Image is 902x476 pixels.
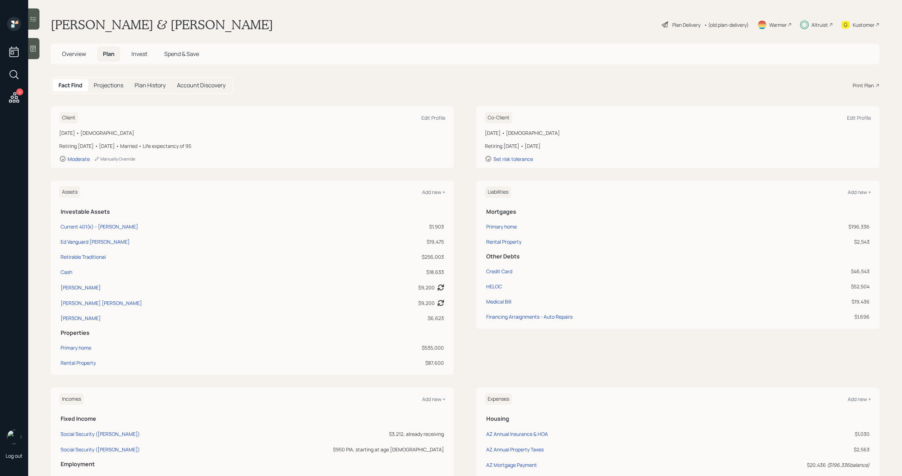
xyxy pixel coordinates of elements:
div: Primary home [486,223,517,230]
div: AZ Annual Insurance & HOA [486,431,548,437]
div: Retiring [DATE] • [DATE] • Married • Life expectancy of 95 [59,142,445,150]
span: Plan [103,50,115,58]
span: Overview [62,50,86,58]
div: Print Plan [853,82,874,89]
img: michael-russo-headshot.png [7,430,21,444]
div: Manually Override [94,156,135,162]
div: $20,436 [746,461,870,469]
h5: Properties [61,330,444,336]
div: [PERSON_NAME] [PERSON_NAME] [61,299,142,307]
h6: Incomes [59,393,84,405]
h6: Expenses [485,393,512,405]
div: Primary home [61,344,91,351]
div: Credit Card [486,268,512,275]
div: • (old plan-delivery) [704,21,749,29]
div: HELOC [486,283,502,290]
div: $18,633 [349,268,444,276]
h5: Plan History [135,82,166,89]
div: $2,563 [746,446,870,453]
h5: Fact Find [58,82,82,89]
div: $87,600 [349,359,444,367]
div: AZ Annual Property Taxes [486,446,544,453]
h6: Co-Client [485,112,512,124]
div: Edit Profile [847,114,871,121]
h5: Employment [61,461,444,468]
h6: Assets [59,186,80,198]
h5: Other Debts [486,253,870,260]
div: Ed Vanguard [PERSON_NAME] [61,238,130,245]
div: $19,436 [791,298,870,305]
div: Current 401(k) - [PERSON_NAME] [61,223,138,230]
span: Invest [131,50,147,58]
div: Rental Property [486,238,521,245]
div: Log out [6,452,23,459]
div: Add new + [848,189,871,195]
div: [PERSON_NAME] [61,314,101,322]
div: Retiring [DATE] • [DATE] [485,142,871,150]
div: Medical Bill [486,298,511,305]
div: [DATE] • [DEMOGRAPHIC_DATA] [485,129,871,137]
div: $46,543 [791,268,870,275]
h5: Fixed Income [61,415,444,422]
div: AZ Mortgage Payment [486,462,537,468]
div: $9,200 [418,299,435,307]
div: $950 PIA, starting at age [DEMOGRAPHIC_DATA] [271,446,444,453]
div: Altruist [811,21,828,29]
div: [DATE] • [DEMOGRAPHIC_DATA] [59,129,445,137]
div: [PERSON_NAME] [61,284,101,291]
div: $1,903 [349,223,444,230]
div: $3,212, already receiving [271,430,444,438]
h5: Projections [94,82,123,89]
div: Add new + [848,396,871,402]
div: $19,475 [349,238,444,245]
div: Warmer [769,21,787,29]
div: $1,696 [791,313,870,320]
h1: [PERSON_NAME] & [PERSON_NAME] [51,17,273,32]
div: Retirable Traditional [61,253,106,261]
h5: Housing [486,415,870,422]
div: Rental Property [61,359,96,367]
div: Social Security ([PERSON_NAME]) [61,431,140,437]
div: $256,003 [349,253,444,261]
span: Spend & Save [164,50,199,58]
h6: Liabilities [485,186,511,198]
h5: Mortgages [486,208,870,215]
div: $535,000 [349,344,444,351]
div: $9,200 [418,284,435,291]
div: Cash [61,268,72,276]
div: Plan Delivery [672,21,700,29]
div: Set risk tolerance [493,156,533,162]
i: ( $196,336 balance) [827,462,870,468]
div: Add new + [422,189,445,195]
div: Add new + [422,396,445,402]
h5: Account Discovery [177,82,225,89]
div: Social Security ([PERSON_NAME]) [61,446,140,453]
div: Financing Arraignments - Auto Repairs [486,313,573,320]
div: Moderate [68,156,90,162]
h6: Client [59,112,78,124]
div: $6,623 [349,314,444,322]
div: 4 [16,88,23,95]
div: $196,336 [791,223,870,230]
div: $52,504 [791,283,870,290]
div: $2,543 [791,238,870,245]
div: Kustomer [853,21,875,29]
div: Edit Profile [421,114,445,121]
h5: Investable Assets [61,208,444,215]
div: $1,030 [746,430,870,438]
